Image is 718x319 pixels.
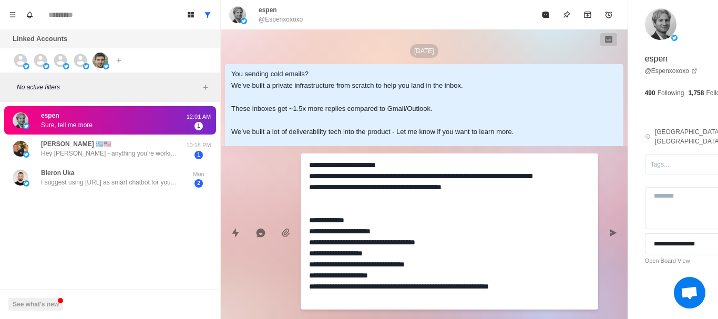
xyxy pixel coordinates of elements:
img: picture [671,35,678,41]
img: picture [13,112,28,128]
p: espen [645,53,668,65]
div: You sending cold emails? We’ve built a private infrastructure from scratch to help you land in th... [231,68,600,219]
button: Quick replies [225,222,246,243]
button: Archive [577,4,598,25]
p: [DATE] [410,44,438,58]
button: Board View [182,6,199,23]
button: Pin [556,4,577,25]
p: espen [259,5,277,15]
img: picture [103,63,109,69]
p: Bleron Uka [41,168,74,178]
img: picture [43,63,49,69]
img: picture [93,53,108,68]
p: 1,758 [688,88,704,98]
a: @Espenxoxoxo [645,66,698,76]
img: picture [83,63,89,69]
button: Mark as read [535,4,556,25]
span: 1 [194,151,203,159]
img: picture [23,151,29,158]
img: picture [23,63,29,69]
p: 12:01 AM [186,112,212,121]
button: Show all conversations [199,6,216,23]
img: picture [229,6,246,23]
p: Mon [186,170,212,179]
p: 490 [645,88,655,98]
button: Add account [112,54,125,67]
button: Notifications [21,6,38,23]
img: picture [13,170,28,186]
span: 1 [194,122,203,130]
p: Sure, tell me more [41,120,93,130]
img: picture [13,141,28,157]
p: 10:18 PM [186,141,212,150]
div: Open chat [674,277,705,308]
p: I suggest using [URL] as smart chatbot for you website. [41,178,178,187]
p: Following [658,88,684,98]
p: [PERSON_NAME] 🇬🇷🇺🇸 [41,139,111,149]
a: Open Board View [645,256,690,265]
img: picture [63,63,69,69]
img: picture [645,8,676,40]
button: Add reminder [598,4,619,25]
p: espen [41,111,59,120]
img: picture [23,180,29,187]
button: Add media [275,222,296,243]
img: picture [23,123,29,129]
p: @Espenxoxoxo [259,15,303,24]
button: Menu [4,6,21,23]
button: See what's new [8,298,63,311]
p: Hey [PERSON_NAME] - anything you're working on with lead generation or in your business I can hel... [41,149,178,158]
p: Linked Accounts [13,34,67,44]
button: Reply with AI [250,222,271,243]
img: picture [241,18,247,24]
button: Add filters [199,81,212,94]
button: Send message [602,222,623,243]
p: No active filters [17,83,199,92]
span: 2 [194,179,203,188]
